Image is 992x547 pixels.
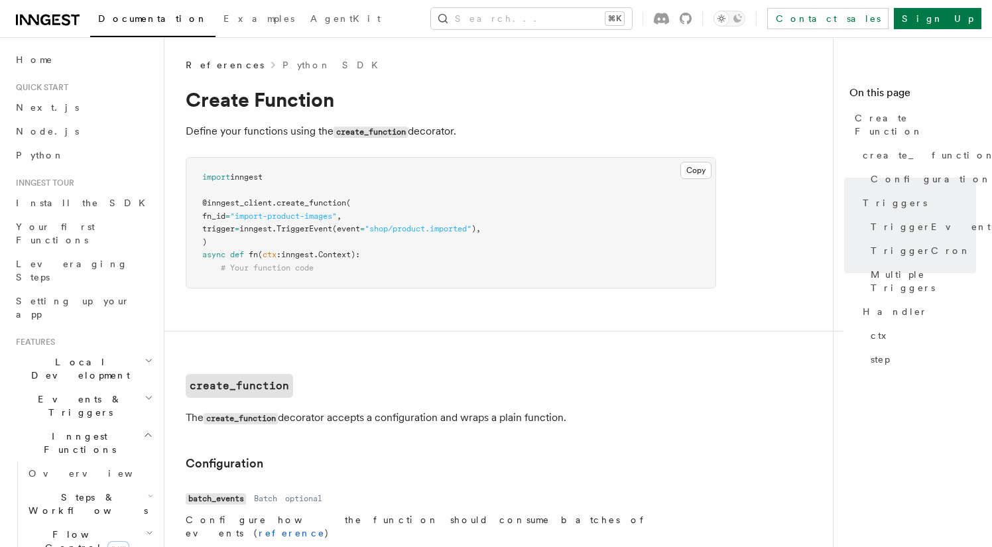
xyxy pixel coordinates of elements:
[202,172,230,182] span: import
[11,289,156,326] a: Setting up your app
[230,212,337,221] span: "import-product-images"
[202,250,225,259] span: async
[865,347,976,371] a: step
[346,198,351,208] span: (
[225,212,230,221] span: =
[277,198,346,208] span: create_function
[11,95,156,119] a: Next.js
[16,150,64,160] span: Python
[259,528,325,538] a: reference
[230,250,244,259] span: def
[281,250,314,259] span: inngest
[235,224,239,233] span: =
[863,305,928,318] span: Handler
[202,237,207,247] span: )
[11,48,156,72] a: Home
[23,485,156,522] button: Steps & Workflows
[865,263,976,300] a: Multiple Triggers
[204,413,278,424] code: create_function
[282,58,386,72] a: Python SDK
[863,196,927,210] span: Triggers
[230,172,263,182] span: inngest
[16,221,95,245] span: Your first Functions
[277,250,281,259] span: :
[11,337,55,347] span: Features
[857,300,976,324] a: Handler
[865,324,976,347] a: ctx
[713,11,745,27] button: Toggle dark mode
[894,8,981,29] a: Sign Up
[186,122,716,141] p: Define your functions using the decorator.
[186,513,695,540] p: Configure how the function should consume batches of events ( )
[871,244,971,257] span: TriggerCron
[871,329,895,342] span: ctx
[186,408,716,428] p: The decorator accepts a configuration and wraps a plain function.
[865,167,976,191] a: Configuration
[314,250,318,259] span: .
[310,13,381,24] span: AgentKit
[285,493,322,504] dd: optional
[216,4,302,36] a: Examples
[849,85,976,106] h4: On this page
[11,119,156,143] a: Node.js
[98,13,208,24] span: Documentation
[605,12,624,25] kbd: ⌘K
[11,215,156,252] a: Your first Functions
[857,191,976,215] a: Triggers
[857,143,976,167] a: create_function
[186,88,716,111] h1: Create Function
[16,259,128,282] span: Leveraging Steps
[855,111,976,138] span: Create Function
[11,393,145,419] span: Events & Triggers
[23,491,148,517] span: Steps & Workflows
[186,493,246,505] code: batch_events
[431,8,632,29] button: Search...⌘K
[318,250,360,259] span: Context):
[11,191,156,215] a: Install the SDK
[221,263,314,273] span: # Your function code
[11,355,145,382] span: Local Development
[202,212,225,221] span: fn_id
[223,13,294,24] span: Examples
[11,252,156,289] a: Leveraging Steps
[249,250,258,259] span: fn
[471,224,481,233] span: ),
[365,224,471,233] span: "shop/product.imported"
[849,106,976,143] a: Create Function
[334,127,408,138] code: create_function
[11,430,143,456] span: Inngest Functions
[29,468,165,479] span: Overview
[23,461,156,485] a: Overview
[272,198,277,208] span: .
[186,374,293,398] a: create_function
[11,424,156,461] button: Inngest Functions
[16,126,79,137] span: Node.js
[277,224,332,233] span: TriggerEvent
[90,4,216,37] a: Documentation
[11,178,74,188] span: Inngest tour
[302,4,389,36] a: AgentKit
[11,387,156,424] button: Events & Triggers
[337,212,341,221] span: ,
[11,143,156,167] a: Python
[871,220,991,233] span: TriggerEvent
[16,102,79,113] span: Next.js
[11,82,68,93] span: Quick start
[254,493,277,504] dd: Batch
[258,250,263,259] span: (
[360,224,365,233] span: =
[239,224,277,233] span: inngest.
[16,53,53,66] span: Home
[263,250,277,259] span: ctx
[871,353,890,366] span: step
[11,350,156,387] button: Local Development
[767,8,889,29] a: Contact sales
[202,198,272,208] span: @inngest_client
[202,224,235,233] span: trigger
[186,58,264,72] span: References
[16,296,130,320] span: Setting up your app
[680,162,712,179] button: Copy
[16,198,153,208] span: Install the SDK
[865,239,976,263] a: TriggerCron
